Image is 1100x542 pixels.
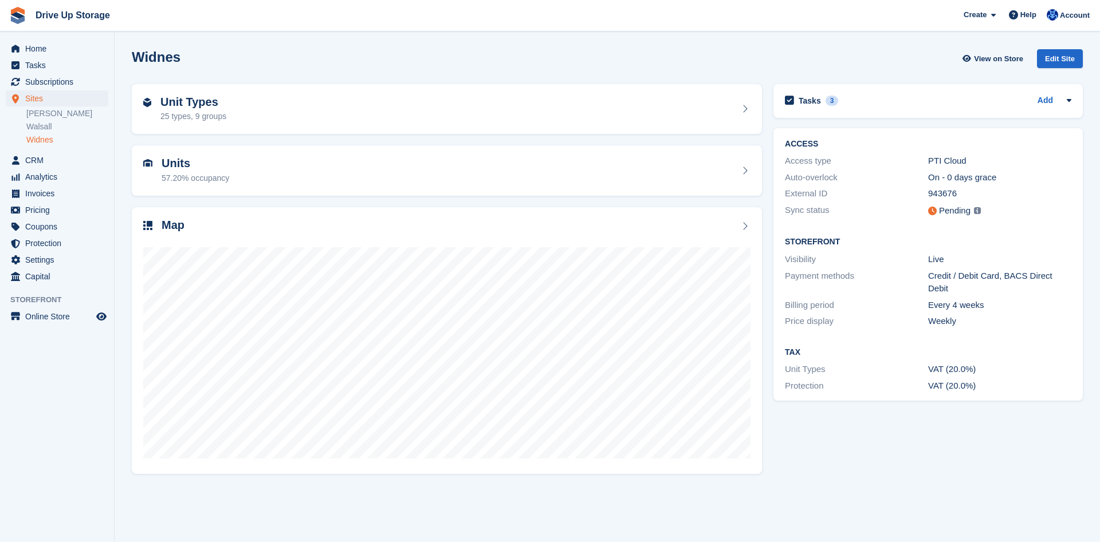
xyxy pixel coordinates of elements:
span: Protection [25,235,94,251]
span: Help [1020,9,1036,21]
img: unit-type-icn-2b2737a686de81e16bb02015468b77c625bbabd49415b5ef34ead5e3b44a266d.svg [143,98,151,107]
a: menu [6,252,108,268]
div: Price display [785,315,928,328]
span: Storefront [10,294,114,306]
span: Subscriptions [25,74,94,90]
a: menu [6,90,108,106]
a: menu [6,57,108,73]
a: Add [1038,94,1053,108]
div: Billing period [785,299,928,312]
div: Edit Site [1037,49,1083,68]
img: stora-icon-8386f47178a22dfd0bd8f6a31ec36ba5ce8667c1dd55bd0f319d3a0aa187defe.svg [9,7,26,24]
div: VAT (20.0%) [928,363,1071,376]
span: Account [1060,10,1090,21]
h2: Tasks [799,96,821,106]
a: Edit Site [1037,49,1083,73]
a: menu [6,308,108,325]
div: Visibility [785,253,928,266]
span: Invoices [25,185,94,201]
div: 25 types, 9 groups [160,110,226,122]
a: Walsall [26,121,108,132]
span: CRM [25,152,94,168]
div: Access type [785,155,928,168]
span: Create [964,9,987,21]
h2: Widnes [132,49,180,65]
h2: Tax [785,348,1071,357]
h2: Map [162,219,184,232]
div: Credit / Debit Card, BACS Direct Debit [928,270,1071,295]
a: menu [6,169,108,185]
img: icon-info-grey-7440780725fd019a000dd9b08b2336e03edf1995a4989e88bcd33f0948082b44.svg [974,207,981,214]
div: Weekly [928,315,1071,328]
a: menu [6,41,108,57]
a: View on Store [961,49,1028,68]
div: Sync status [785,204,928,218]
span: Capital [25,268,94,284]
img: Widnes Team [1047,9,1058,21]
h2: Storefront [785,238,1071,247]
img: unit-icn-7be61d7bf1b0ce9d3e12c5938cc71ed9869f7b940bace4675aadf7bd6d80202e.svg [143,159,152,167]
span: Settings [25,252,94,268]
div: 3 [826,96,839,106]
div: VAT (20.0%) [928,379,1071,393]
div: Payment methods [785,270,928,295]
span: Tasks [25,57,94,73]
div: External ID [785,187,928,200]
a: Widnes [26,134,108,145]
img: map-icn-33ee37083ee616e46c38cad1a60f524a97daa1e2b2c8c0bc3eb3415660979fc1.svg [143,221,152,230]
a: Preview store [95,310,108,323]
span: View on Store [974,53,1023,65]
div: Live [928,253,1071,266]
h2: Units [162,157,229,170]
div: Auto-overlock [785,171,928,184]
a: menu [6,185,108,201]
a: Map [132,207,762,474]
span: Analytics [25,169,94,185]
span: Home [25,41,94,57]
a: Drive Up Storage [31,6,115,25]
h2: ACCESS [785,140,1071,149]
a: menu [6,268,108,284]
a: menu [6,202,108,218]
h2: Unit Types [160,96,226,109]
a: Units 57.20% occupancy [132,145,762,196]
div: Every 4 weeks [928,299,1071,312]
a: menu [6,235,108,251]
div: Protection [785,379,928,393]
div: Unit Types [785,363,928,376]
span: Pricing [25,202,94,218]
div: 943676 [928,187,1071,200]
a: menu [6,74,108,90]
a: menu [6,152,108,168]
div: 57.20% occupancy [162,172,229,184]
span: Sites [25,90,94,106]
div: On - 0 days grace [928,171,1071,184]
div: Pending [939,204,971,217]
a: [PERSON_NAME] [26,108,108,119]
a: Unit Types 25 types, 9 groups [132,84,762,134]
a: menu [6,219,108,235]
span: Online Store [25,308,94,325]
span: Coupons [25,219,94,235]
div: PTI Cloud [928,155,1071,168]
